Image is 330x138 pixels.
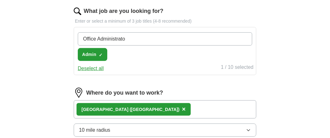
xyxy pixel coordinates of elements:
input: Type a job title and press enter [78,32,252,46]
span: × [182,106,186,113]
p: Enter or select a minimum of 3 job titles (4-8 recommended) [74,18,256,25]
span: Admin [82,51,96,58]
span: ([GEOGRAPHIC_DATA]) [130,107,179,112]
label: Where do you want to work? [86,89,163,97]
strong: [GEOGRAPHIC_DATA] [82,107,129,112]
button: 10 mile radius [74,124,256,137]
span: ✓ [99,52,103,58]
img: location.png [74,88,84,98]
button: × [182,105,186,114]
div: 1 / 10 selected [221,63,253,72]
img: search.png [74,8,81,15]
button: Admin✓ [78,48,107,61]
button: Deselect all [78,65,104,72]
span: 10 mile radius [79,126,110,134]
label: What job are you looking for? [84,7,163,15]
